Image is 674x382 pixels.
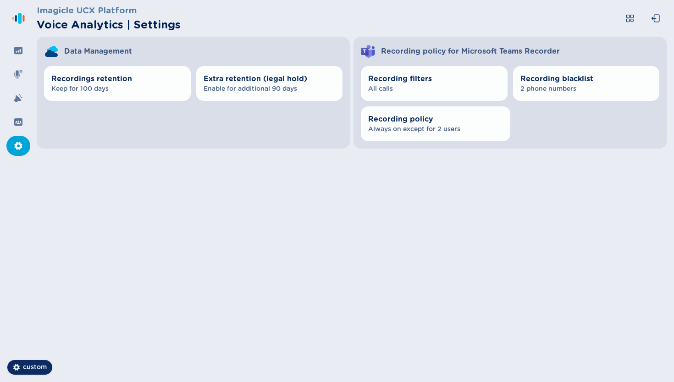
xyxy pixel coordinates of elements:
[51,73,183,84] span: Recordings retention
[368,125,503,134] span: Always on except for 2 users
[14,46,23,55] svg: dashboard-filled
[7,360,52,375] button: custom
[368,114,503,125] span: Recording policy
[6,136,30,156] div: Settings
[361,106,510,141] button: Recording policyAlways on except for 2 users
[520,73,652,84] span: Recording blacklist
[6,40,30,61] div: Dashboard
[37,4,181,17] h3: Imagicle UCX Platform
[204,73,336,84] span: Extra retention (legal hold)
[14,117,23,127] svg: groups-filled
[513,66,660,101] button: Recording blacklist2 phone numbers
[361,66,508,101] button: Recording filtersAll calls
[196,66,343,101] button: Extra retention (legal hold)Enable for additional 90 days
[204,84,336,94] span: Enable for additional 90 days
[6,64,30,84] div: Recordings
[520,84,652,94] span: 2 phone numbers
[51,84,183,94] span: Keep for 100 days
[381,46,560,57] span: Recording policy for Microsoft Teams Recorder
[23,363,47,372] span: custom
[6,88,30,108] div: Alarms
[44,66,191,101] button: Recordings retentionKeep for 100 days
[14,94,23,103] svg: alarm-filled
[6,112,30,132] div: Groups
[368,73,500,84] span: Recording filters
[368,84,500,94] span: All calls
[651,14,660,23] svg: box-arrow-left
[14,70,23,79] svg: mic-fill
[64,46,132,57] span: Data Management
[37,17,181,33] h2: Voice Analytics | Settings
